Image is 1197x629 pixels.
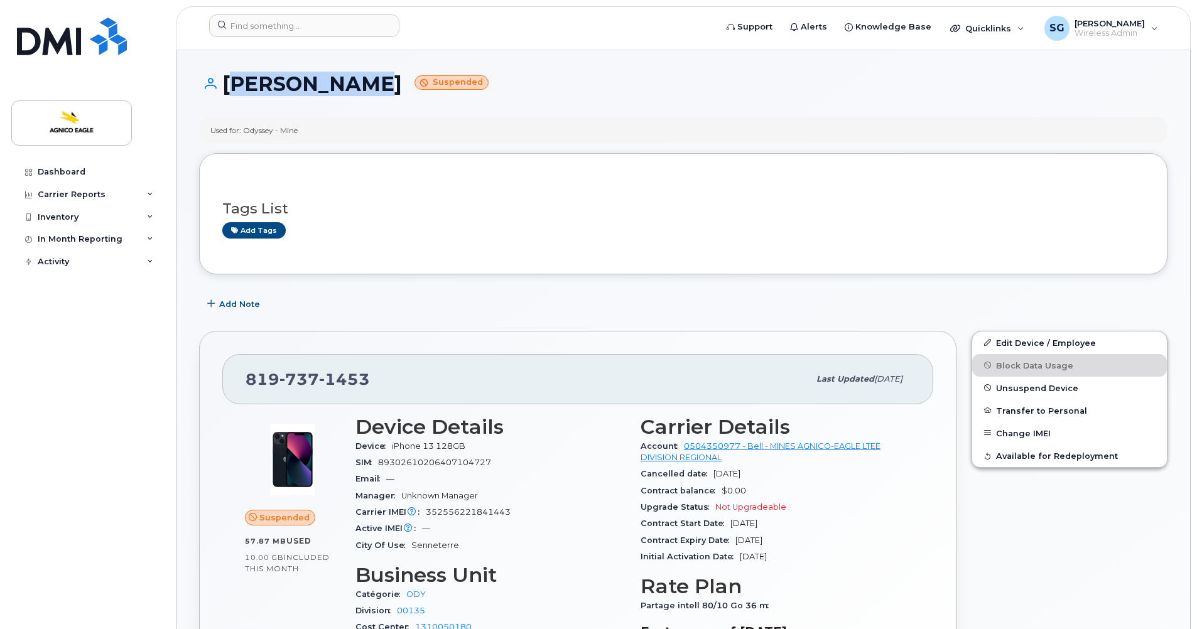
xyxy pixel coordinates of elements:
a: ODY [406,589,426,599]
span: Email [355,474,386,483]
span: Not Upgradeable [715,502,786,512]
button: Add Note [199,293,271,316]
span: [DATE] [730,519,757,528]
span: 57.87 MB [245,537,286,546]
h3: Device Details [355,416,626,438]
h3: Tags List [222,201,1144,217]
span: 352556221841443 [426,507,511,517]
span: included this month [245,552,330,573]
span: Cancelled date [641,469,713,478]
span: Senneterre [411,540,459,550]
span: Active IMEI [355,524,422,533]
a: 0504350977 - Bell - MINES AGNICO-EAGLE LTEE DIVISION REGIONAL [641,441,880,462]
img: image20231002-3703462-1ig824h.jpeg [255,422,330,497]
span: Suspended [259,512,310,524]
span: 1453 [319,370,370,389]
span: [DATE] [735,535,762,545]
span: [DATE] [740,552,767,561]
a: Add tags [222,222,286,238]
button: Transfer to Personal [972,399,1167,422]
span: Account [641,441,684,451]
span: 737 [279,370,319,389]
h3: Rate Plan [641,575,911,598]
h1: [PERSON_NAME] [199,73,1167,95]
span: used [286,536,311,546]
a: Edit Device / Employee [972,331,1167,354]
span: $0.00 [722,486,746,495]
span: Partage intell 80/10 Go 36 m [641,601,775,610]
span: [DATE] [713,469,740,478]
span: Device [355,441,392,451]
span: 10.00 GB [245,553,284,562]
button: Change IMEI [972,422,1167,444]
span: Upgrade Status [641,502,715,512]
span: — [386,474,394,483]
span: Contract Expiry Date [641,535,735,545]
h3: Carrier Details [641,416,911,438]
span: [DATE] [874,374,902,384]
button: Unsuspend Device [972,377,1167,399]
span: iPhone 13 128GB [392,441,465,451]
span: Last updated [816,374,874,384]
h3: Business Unit [355,564,626,586]
span: Add Note [219,298,260,310]
span: City Of Use [355,540,411,550]
span: Contract Start Date [641,519,730,528]
button: Available for Redeployment [972,444,1167,467]
span: SIM [355,458,378,467]
small: Suspended [414,75,489,90]
span: Initial Activation Date [641,552,740,561]
span: Unsuspend Device [996,383,1078,392]
span: Carrier IMEI [355,507,426,517]
span: Contract balance [641,486,722,495]
div: Used for: Odyssey - Mine [210,125,298,136]
span: Available for Redeployment [996,451,1118,461]
button: Block Data Usage [972,354,1167,377]
span: Unknown Manager [401,491,478,500]
span: 89302610206407104727 [378,458,491,467]
a: 00135 [397,606,425,615]
span: — [422,524,430,533]
span: 819 [246,370,370,389]
span: Catégorie [355,589,406,599]
span: Manager [355,491,401,500]
span: Division [355,606,397,615]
